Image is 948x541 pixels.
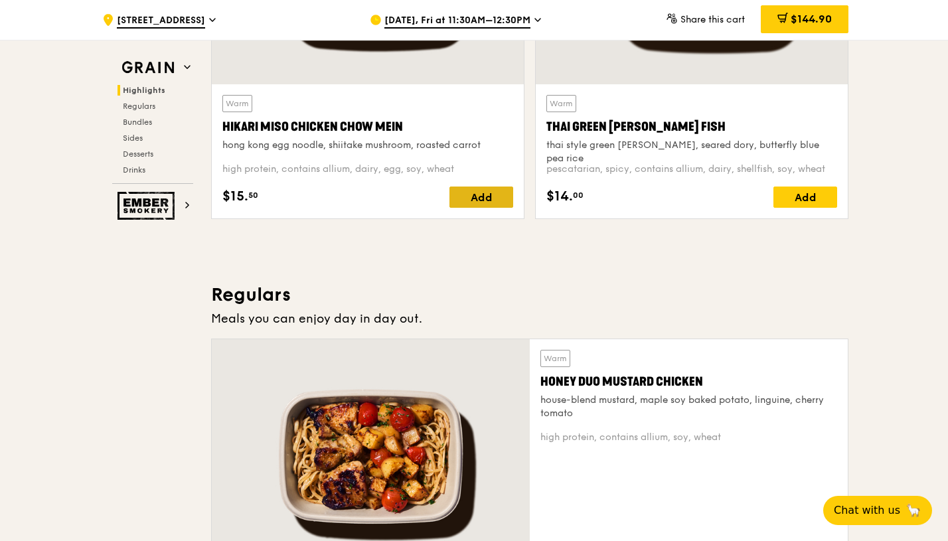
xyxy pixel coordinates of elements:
[123,86,165,95] span: Highlights
[680,14,745,25] span: Share this cart
[118,56,179,80] img: Grain web logo
[540,372,837,391] div: Honey Duo Mustard Chicken
[546,117,837,136] div: Thai Green [PERSON_NAME] Fish
[222,139,513,152] div: hong kong egg noodle, shiitake mushroom, roasted carrot
[540,350,570,367] div: Warm
[773,187,837,208] div: Add
[449,187,513,208] div: Add
[222,117,513,136] div: Hikari Miso Chicken Chow Mein
[123,149,153,159] span: Desserts
[248,190,258,200] span: 50
[906,502,921,518] span: 🦙
[117,14,205,29] span: [STREET_ADDRESS]
[573,190,584,200] span: 00
[546,139,837,165] div: thai style green [PERSON_NAME], seared dory, butterfly blue pea rice
[123,133,143,143] span: Sides
[540,394,837,420] div: house-blend mustard, maple soy baked potato, linguine, cherry tomato
[211,283,848,307] h3: Regulars
[384,14,530,29] span: [DATE], Fri at 11:30AM–12:30PM
[546,187,573,206] span: $14.
[211,309,848,328] div: Meals you can enjoy day in day out.
[123,165,145,175] span: Drinks
[546,163,837,176] div: pescatarian, spicy, contains allium, dairy, shellfish, soy, wheat
[123,117,152,127] span: Bundles
[222,187,248,206] span: $15.
[222,163,513,176] div: high protein, contains allium, dairy, egg, soy, wheat
[546,95,576,112] div: Warm
[118,192,179,220] img: Ember Smokery web logo
[540,431,837,444] div: high protein, contains allium, soy, wheat
[791,13,832,25] span: $144.90
[823,496,932,525] button: Chat with us🦙
[222,95,252,112] div: Warm
[123,102,155,111] span: Regulars
[834,502,900,518] span: Chat with us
